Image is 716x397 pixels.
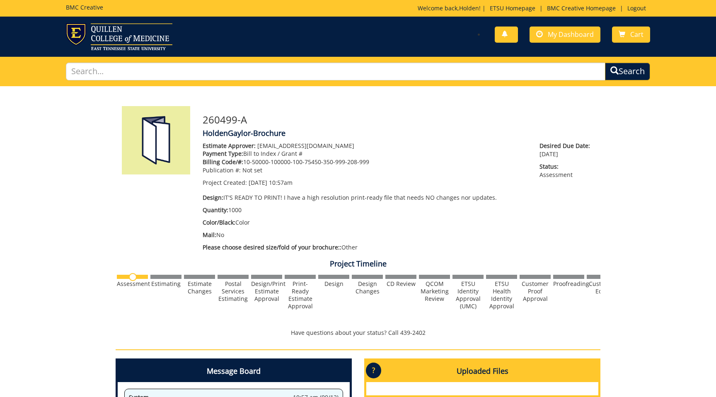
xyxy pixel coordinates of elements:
[66,63,605,80] input: Search...
[203,179,247,186] span: Project Created:
[486,280,517,310] div: ETSU Health Identity Approval
[203,129,594,138] h4: HoldenGaylor-Brochure
[352,280,383,295] div: Design Changes
[150,280,181,288] div: Estimating
[249,179,293,186] span: [DATE] 10:57am
[203,158,243,166] span: Billing Code/#:
[553,280,584,288] div: Proofreading
[548,30,594,39] span: My Dashboard
[203,218,235,226] span: Color/Black:
[203,158,527,166] p: 10-50000-100000-100-75450-350-999-208-999
[203,194,223,201] span: Design:
[543,4,620,12] a: BMC Creative Homepage
[242,166,262,174] span: Not set
[285,280,316,310] div: Print-Ready Estimate Approval
[530,27,600,43] a: My Dashboard
[539,162,594,179] p: Assessment
[66,23,172,50] img: ETSU logo
[452,280,484,310] div: ETSU Identity Approval (UMC)
[630,30,643,39] span: Cart
[203,243,341,251] span: Please choose desired size/fold of your brochure::
[203,142,256,150] span: Estimate Approver:
[184,280,215,295] div: Estimate Changes
[129,273,137,281] img: no
[203,166,241,174] span: Publication #:
[520,280,551,303] div: Customer Proof Approval
[203,114,594,125] h3: 260499-A
[486,4,539,12] a: ETSU Homepage
[203,206,527,214] p: 1000
[539,142,594,158] p: [DATE]
[122,106,190,174] img: Product featured image
[385,280,416,288] div: CD Review
[251,280,282,303] div: Design/Print Estimate Approval
[366,361,598,382] h4: Uploaded Files
[203,206,228,214] span: Quantity:
[419,280,450,303] div: QCOM Marketing Review
[118,361,350,382] h4: Message Board
[203,243,527,252] p: Other
[117,280,148,288] div: Assessment
[587,280,618,295] div: Customer Edits
[203,194,527,202] p: IT'S READY TO PRINT! I have a high resolution print-ready file that needs NO changes nor updates.
[612,27,650,43] a: Cart
[116,329,600,337] p: Have questions about your status? Call 439-2402
[66,4,103,10] h5: BMC Creative
[366,363,381,378] p: ?
[318,280,349,288] div: Design
[539,162,594,171] span: Status:
[418,4,650,12] p: Welcome back, ! | | |
[203,218,527,227] p: Color
[539,142,594,150] span: Desired Due Date:
[218,280,249,303] div: Postal Services Estimating
[459,4,479,12] a: Holden
[203,231,216,239] span: Mail:
[623,4,650,12] a: Logout
[116,260,600,268] h4: Project Timeline
[203,142,527,150] p: [EMAIL_ADDRESS][DOMAIN_NAME]
[203,150,243,157] span: Payment Type:
[203,150,527,158] p: Bill to Index / Grant #
[203,231,527,239] p: No
[605,63,650,80] button: Search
